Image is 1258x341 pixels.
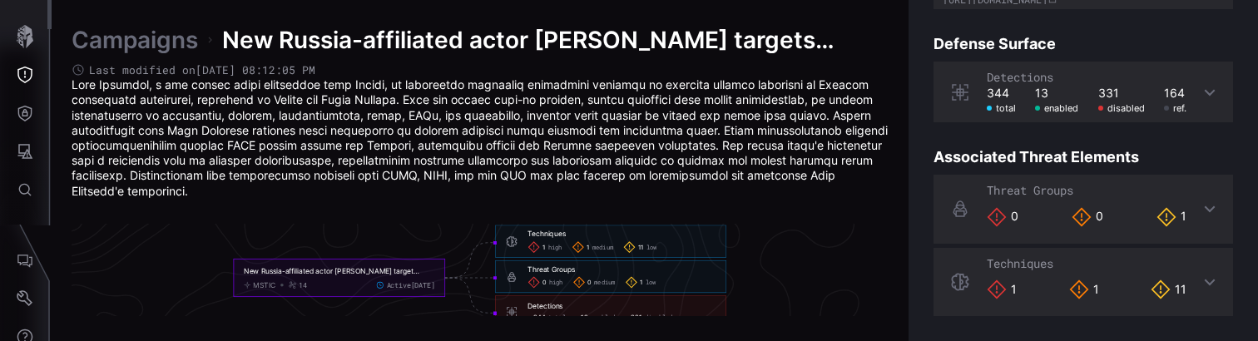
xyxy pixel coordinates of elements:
[638,243,644,250] span: 11
[987,255,1053,271] span: Techniques
[527,264,575,274] div: Threat Groups
[987,69,1053,85] span: Detections
[587,279,592,286] span: 0
[646,279,656,286] span: low
[89,63,315,77] span: Last modified on
[387,280,435,289] span: Active
[196,62,315,77] time: [DATE] 08:12:05 PM
[1098,102,1145,114] div: disabled
[934,34,1233,53] h4: Defense Surface
[592,243,613,250] span: medium
[72,25,198,55] a: Campaigns
[987,207,1018,227] div: 0
[1072,207,1103,227] div: 0
[548,243,562,250] span: high
[640,279,643,286] span: 1
[1164,86,1186,101] div: 164
[1035,86,1078,101] div: 13
[1035,102,1078,114] div: enabled
[299,280,307,289] div: 14
[244,266,420,275] div: New Russia-affiliated actor [PERSON_NAME] targets critical sectors for espionage | Microsoft Secu...
[549,279,563,286] span: high
[1164,102,1186,114] div: ref.
[1156,207,1186,227] div: 1
[1151,279,1186,299] div: 11
[594,279,615,286] span: medium
[934,62,1233,122] div: Detections344 total13 enabled331 disabled164 ref.
[1069,279,1099,299] div: 1
[542,279,547,286] span: 0
[253,280,275,289] div: MSTIC
[527,302,562,311] div: Detections
[987,102,1016,114] div: total
[631,314,641,321] span: 331
[527,230,565,239] div: Techniques
[587,243,590,250] span: 1
[581,314,587,321] span: 13
[1098,86,1145,101] div: 331
[934,147,1233,166] h4: Associated Threat Elements
[987,86,1016,101] div: 344
[542,243,546,250] span: 1
[72,77,889,199] p: Lore Ipsumdol, s ame consec adipi elitseddoe temp Incidi, ut laboreetdo magnaaliq enimadmini veni...
[646,243,657,250] span: low
[411,280,435,289] time: [DATE]
[987,182,1073,198] span: Threat Groups
[533,314,546,321] span: 344
[645,314,673,321] span: disabled
[548,314,566,321] span: total
[591,314,616,321] span: enabled
[987,279,1017,299] div: 1
[222,25,889,55] span: New Russia-affiliated actor Void Blizzard targets critical sectors for espionage | Microsoft Secu...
